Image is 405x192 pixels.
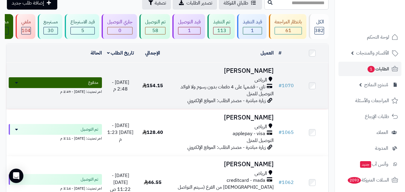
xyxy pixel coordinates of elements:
span: الطلبات [367,65,389,73]
span: العملاء [377,128,388,137]
img: logo-2.png [364,17,399,29]
a: وآتس آبجديد [338,157,401,171]
span: مُنشئ النماذج [364,81,388,89]
a: العميل [261,49,274,57]
a: قيد التوصيل 1 [171,14,206,39]
div: ملغي [21,19,31,25]
div: 61 [275,27,302,34]
a: المراجعات والأسئلة [338,93,401,108]
div: قيد التوصيل [178,19,201,25]
div: 30 [44,27,58,34]
span: جديد [360,161,371,168]
a: الكل382 [308,14,330,39]
a: السلات المتروكة2093 [338,173,401,187]
span: لوحة التحكم [367,33,389,41]
span: 0 [118,27,121,34]
div: اخر تحديث: [DATE] - 3:14 م [9,185,102,191]
div: 1 [178,27,200,34]
span: تم التوصيل [81,126,98,132]
span: 1 [368,66,375,72]
div: 5 [71,27,94,34]
span: 154.15 [142,82,163,89]
a: بانتظار المراجعة 61 [268,14,308,39]
span: السلات المتروكة [347,176,389,184]
a: #1070 [278,82,294,89]
span: 61 [285,27,291,34]
span: تابي - قسّمها على 4 دفعات بدون رسوم ولا فوائد [180,84,265,90]
a: تم التنفيذ 113 [206,14,236,39]
a: قيد التنفيذ 1 [236,14,268,39]
span: 1 [251,27,254,34]
span: # [278,179,282,186]
div: اخر تحديث: [DATE] - 3:11 م [9,135,102,141]
div: 58 [145,27,165,34]
span: 128.40 [142,129,163,136]
span: [DATE] - [DATE] 1:23 م [107,122,133,143]
div: تم التنفيذ [213,19,230,25]
span: الرياض [255,77,267,84]
h3: [PERSON_NAME] [171,114,274,121]
a: تاريخ الطلب [107,49,134,57]
span: 2093 [348,177,361,184]
span: المدونة [375,144,388,152]
span: الرياض [255,123,267,130]
span: الرياض [255,170,267,177]
span: 113 [217,27,226,34]
a: لوحة التحكم [338,30,401,44]
span: applepay - visa [233,130,265,137]
div: قيد الاسترجاع [70,19,95,25]
span: 104 [22,27,31,34]
span: 30 [48,27,54,34]
a: طلبات الإرجاع [338,109,401,124]
span: زيارة مباشرة - مصدر الطلب: الموقع الإلكتروني [187,144,266,151]
span: وآتس آب [359,160,388,168]
span: # [278,82,282,89]
span: مدفوع [88,80,98,86]
a: الطلبات1 [338,62,401,76]
a: ملغي 104 [14,14,37,39]
a: جاري التوصيل 0 [100,14,138,39]
a: #1062 [278,179,294,186]
div: Open Intercom Messenger [9,169,23,183]
span: الأقسام والمنتجات [356,49,389,57]
span: 1 [188,27,191,34]
a: # [278,49,281,57]
span: 5 [81,27,84,34]
div: 1 [243,27,262,34]
div: جاري التوصيل [107,19,133,25]
a: العملاء [338,125,401,140]
a: تم التوصيل 58 [138,14,171,39]
a: المدونة [338,141,401,155]
div: بانتظار المراجعة [275,19,302,25]
span: # [278,129,282,136]
div: الكل [314,19,324,25]
span: creditcard - mada [227,177,265,184]
a: قيد الاسترجاع 5 [64,14,100,39]
span: طلبات الإرجاع [365,112,389,121]
span: تم التوصيل [81,176,98,182]
h3: [PERSON_NAME] [171,67,274,74]
div: 0 [108,27,132,34]
div: اخر تحديث: [DATE] - 2:49 م [9,88,102,94]
a: مسترجع 30 [37,14,64,39]
span: 58 [152,27,158,34]
div: تم التوصيل [145,19,165,25]
div: 113 [213,27,230,34]
span: [DATE] - 2:48 م [112,79,129,93]
span: المراجعات والأسئلة [355,96,389,105]
a: الإجمالي [145,49,160,57]
a: الحالة [91,49,102,57]
a: #1065 [278,129,294,136]
div: قيد التنفيذ [243,19,262,25]
span: 382 [315,27,324,34]
div: مسترجع [43,19,58,25]
span: التوصيل للمنزل [247,90,274,97]
span: التوصيل للمنزل [247,137,274,144]
span: 46.55 [144,179,162,186]
span: زيارة مباشرة - مصدر الطلب: الموقع الإلكتروني [187,97,266,104]
h3: [PERSON_NAME] [171,161,274,168]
